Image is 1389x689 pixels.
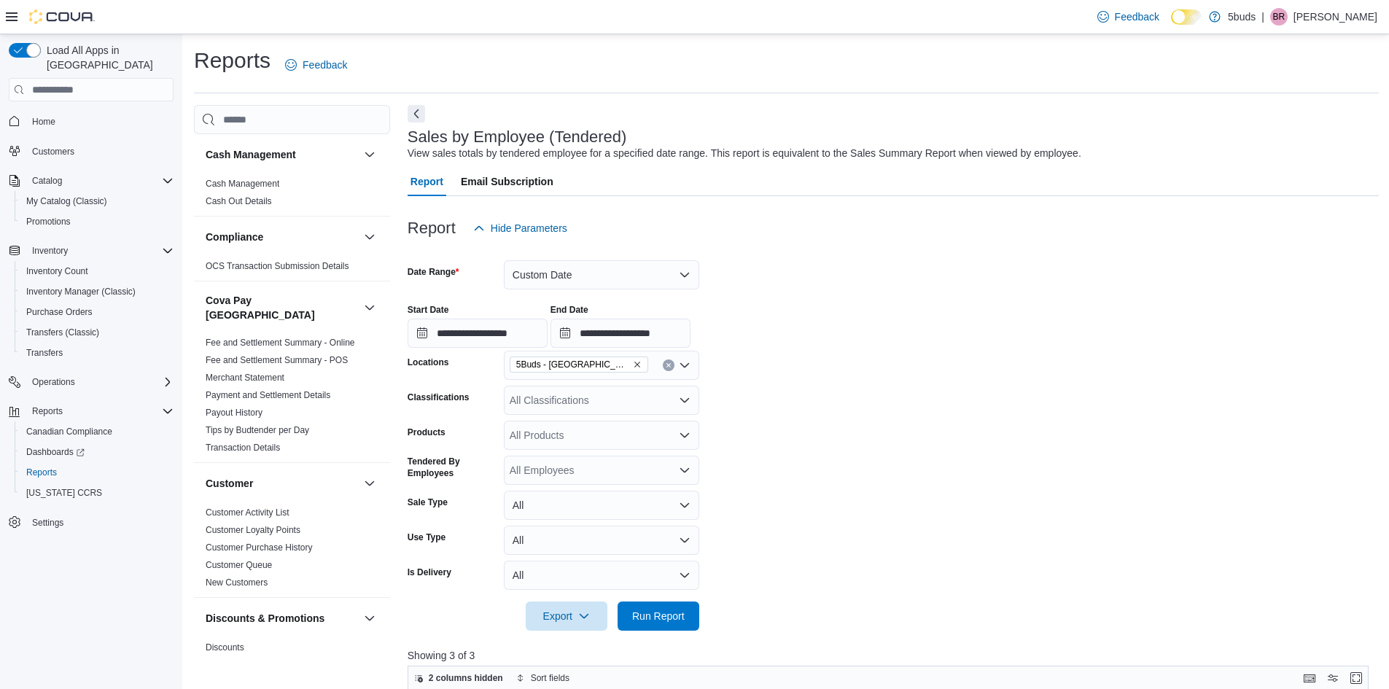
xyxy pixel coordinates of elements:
a: Purchase Orders [20,303,98,321]
button: Cova Pay [GEOGRAPHIC_DATA] [361,299,378,316]
button: Canadian Compliance [15,421,179,442]
a: Transfers (Classic) [20,324,105,341]
span: Promotions [20,213,174,230]
button: 2 columns hidden [408,669,509,687]
span: Inventory [32,245,68,257]
img: Cova [29,9,95,24]
p: Showing 3 of 3 [408,648,1379,663]
span: Fee and Settlement Summary - POS [206,354,348,366]
span: Inventory Manager (Classic) [20,283,174,300]
a: New Customers [206,577,268,588]
input: Press the down key to open a popover containing a calendar. [408,319,548,348]
span: 5Buds - [GEOGRAPHIC_DATA] [516,357,630,372]
span: 5Buds - Weyburn [510,357,648,373]
button: Sort fields [510,669,575,687]
a: Customers [26,143,80,160]
a: Inventory Manager (Classic) [20,283,141,300]
button: All [504,526,699,555]
a: Transaction Details [206,443,280,453]
span: Settings [32,517,63,529]
span: Operations [26,373,174,391]
span: Catalog [26,172,174,190]
button: Remove 5Buds - Weyburn from selection in this group [633,360,642,369]
div: Customer [194,504,390,597]
span: Hide Parameters [491,221,567,235]
button: Operations [3,372,179,392]
span: Operations [32,376,75,388]
label: Start Date [408,304,449,316]
button: Display options [1324,669,1342,687]
a: Feedback [279,50,353,79]
a: Inventory Count [20,262,94,280]
span: Report [411,167,443,196]
button: Inventory Manager (Classic) [15,281,179,302]
button: Promotions [15,211,179,232]
label: Use Type [408,532,446,543]
span: Run Report [632,609,685,623]
h3: Report [408,219,456,237]
span: BR [1273,8,1285,26]
h3: Compliance [206,230,263,244]
input: Press the down key to open a popover containing a calendar. [550,319,690,348]
span: Canadian Compliance [20,423,174,440]
span: Dashboards [20,443,174,461]
button: Run Report [618,602,699,631]
h1: Reports [194,46,271,75]
span: Customers [32,146,74,157]
span: OCS Transaction Submission Details [206,260,349,272]
span: Canadian Compliance [26,426,112,437]
a: Dashboards [20,443,90,461]
button: Catalog [3,171,179,191]
span: Fee and Settlement Summary - Online [206,337,355,349]
button: My Catalog (Classic) [15,191,179,211]
button: Cash Management [361,146,378,163]
button: Purchase Orders [15,302,179,322]
h3: Customer [206,476,253,491]
span: Cash Out Details [206,195,272,207]
span: My Catalog (Classic) [20,192,174,210]
a: Fee and Settlement Summary - POS [206,355,348,365]
button: Open list of options [679,429,690,441]
button: All [504,561,699,590]
a: Transfers [20,344,69,362]
button: Compliance [206,230,358,244]
nav: Complex example [9,104,174,571]
span: Customer Activity List [206,507,289,518]
button: Discounts & Promotions [206,611,358,626]
button: Discounts & Promotions [361,610,378,627]
a: Settings [26,514,69,532]
a: Dashboards [15,442,179,462]
a: Discounts [206,642,244,653]
a: Reports [20,464,63,481]
span: Merchant Statement [206,372,284,384]
span: Reports [32,405,63,417]
span: Transaction Details [206,442,280,454]
a: Customer Purchase History [206,542,313,553]
span: Export [534,602,599,631]
label: Products [408,427,446,438]
a: [US_STATE] CCRS [20,484,108,502]
span: Transfers (Classic) [20,324,174,341]
span: Customer Loyalty Points [206,524,300,536]
span: Catalog [32,175,62,187]
span: Dashboards [26,446,85,458]
a: OCS Transaction Submission Details [206,261,349,271]
button: Customers [3,141,179,162]
p: 5buds [1228,8,1256,26]
button: Next [408,105,425,122]
button: Inventory [3,241,179,261]
a: Payment and Settlement Details [206,390,330,400]
h3: Sales by Employee (Tendered) [408,128,627,146]
div: Briannen Rubin [1270,8,1288,26]
span: [US_STATE] CCRS [26,487,102,499]
h3: Discounts & Promotions [206,611,324,626]
span: Feedback [1115,9,1159,24]
h3: Cash Management [206,147,296,162]
button: Inventory [26,242,74,260]
button: Reports [15,462,179,483]
span: Inventory [26,242,174,260]
label: Is Delivery [408,567,451,578]
span: Home [32,116,55,128]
